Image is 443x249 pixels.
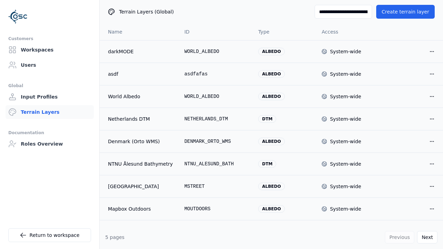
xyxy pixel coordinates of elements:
[184,116,247,122] div: NETHERLANDS_DTM
[184,138,247,145] div: DENMARK_ORTO_WMS
[376,5,435,19] button: Create terrain layer
[258,160,276,168] div: dtm
[108,160,173,167] a: NTNU Ålesund Bathymetry
[8,228,91,242] a: Return to workspace
[330,116,361,122] div: System-wide
[8,82,91,90] div: Global
[108,93,173,100] a: World Albedo
[330,138,361,145] div: System-wide
[258,138,284,145] div: albedo
[8,35,91,43] div: Customers
[184,205,247,212] div: MOUTDOORS
[108,183,173,190] a: [GEOGRAPHIC_DATA]
[119,8,174,15] span: Terrain Layers (Global)
[330,93,361,100] div: System-wide
[6,137,94,151] a: Roles Overview
[330,183,361,190] div: System-wide
[330,205,361,212] div: System-wide
[316,24,379,40] th: Access
[6,90,94,104] a: Input Profiles
[108,138,173,145] a: Denmark (Orto WMS)
[105,234,125,240] span: 5 pages
[330,160,361,167] div: System-wide
[8,129,91,137] div: Documentation
[258,48,284,55] div: albedo
[108,116,173,122] a: Netherlands DTM
[184,183,247,190] div: MSTREET
[179,24,253,40] th: ID
[184,48,247,55] div: WORLD_ALBEDO
[258,205,284,213] div: albedo
[258,93,284,100] div: albedo
[108,48,173,55] a: darkMODE
[253,24,316,40] th: Type
[108,205,173,212] a: Mapbox Outdoors
[258,183,284,190] div: albedo
[184,93,247,100] div: WORLD_ALBEDO
[184,71,247,77] div: asdfafas
[6,58,94,72] a: Users
[8,7,28,26] img: Logo
[100,24,179,40] th: Name
[6,43,94,57] a: Workspaces
[330,48,361,55] div: System-wide
[330,71,361,77] div: System-wide
[417,231,437,243] button: Next
[184,160,247,167] div: NTNU_ALESUND_BATH
[258,70,284,78] div: albedo
[258,115,276,123] div: dtm
[6,105,94,119] a: Terrain Layers
[108,71,173,77] a: asdf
